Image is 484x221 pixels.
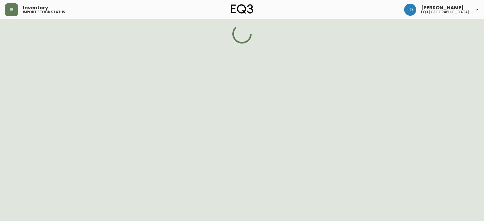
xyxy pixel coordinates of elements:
span: Inventory [23,5,48,10]
h5: eq3 [GEOGRAPHIC_DATA] [421,10,469,14]
img: 7c567ac048721f22e158fd313f7f0981 [404,4,416,16]
h5: import stock status [23,10,65,14]
img: logo [231,4,253,14]
span: [PERSON_NAME] [421,5,464,10]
